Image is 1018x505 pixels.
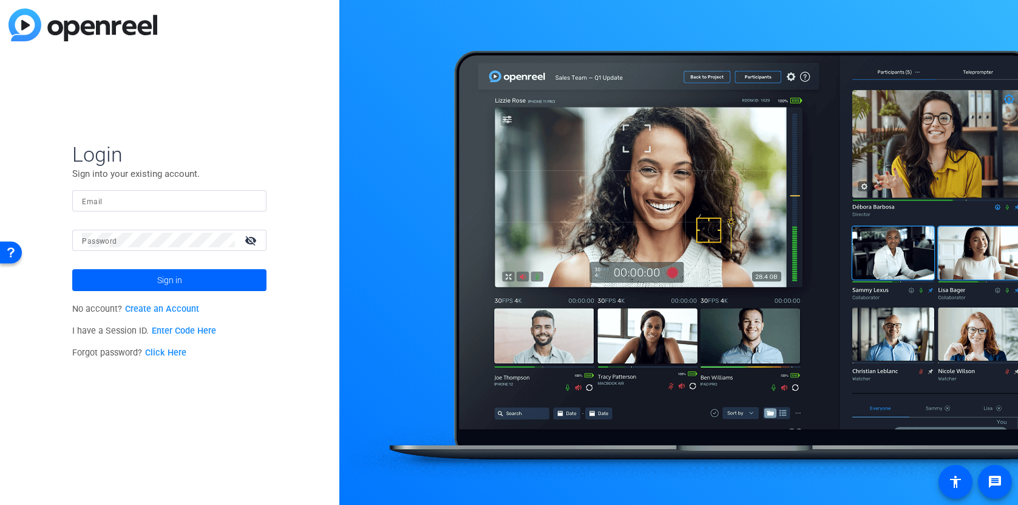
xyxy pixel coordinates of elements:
[125,304,199,314] a: Create an Account
[82,198,102,206] mat-label: Email
[8,9,157,41] img: blue-gradient.svg
[72,304,199,314] span: No account?
[72,167,266,180] p: Sign into your existing account.
[237,232,266,249] mat-icon: visibility_off
[72,326,216,336] span: I have a Session ID.
[948,475,963,489] mat-icon: accessibility
[72,348,186,358] span: Forgot password?
[72,142,266,167] span: Login
[82,193,257,208] input: Enter Email Address
[145,348,186,358] a: Click Here
[82,237,117,246] mat-label: Password
[152,326,216,336] a: Enter Code Here
[72,269,266,291] button: Sign in
[988,475,1002,489] mat-icon: message
[157,265,182,295] span: Sign in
